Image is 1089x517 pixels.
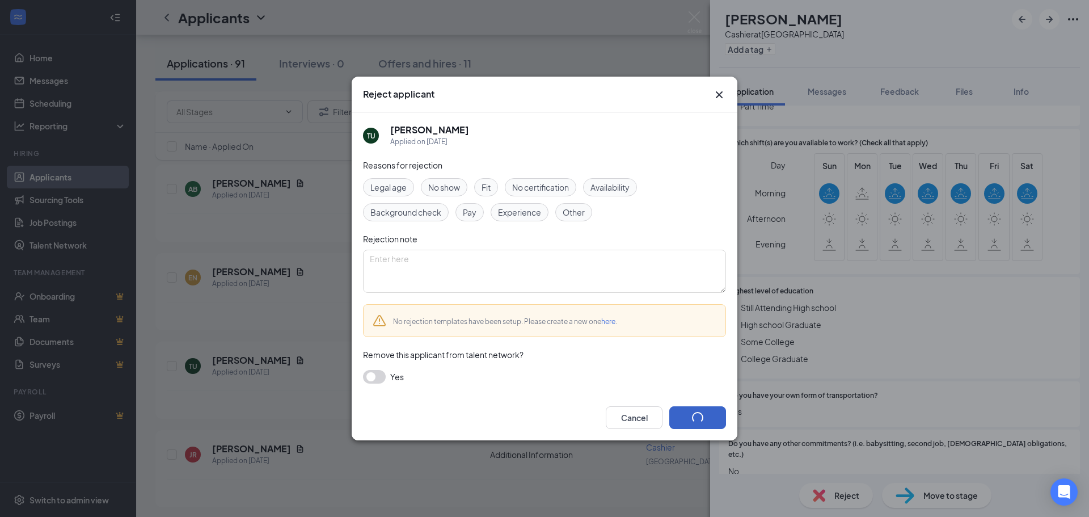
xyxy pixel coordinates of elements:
span: Other [563,206,585,218]
span: Experience [498,206,541,218]
span: No rejection templates have been setup. Please create a new one . [393,317,617,326]
div: TU [367,131,375,141]
svg: Cross [712,88,726,102]
span: Background check [370,206,441,218]
button: Cancel [606,406,662,429]
svg: Warning [373,314,386,327]
div: Open Intercom Messenger [1050,478,1078,506]
button: Close [712,88,726,102]
div: Applied on [DATE] [390,136,469,148]
span: Fit [482,181,491,194]
span: Reasons for rejection [363,160,442,170]
span: No show [428,181,460,194]
span: Legal age [370,181,407,194]
span: Pay [463,206,476,218]
span: Availability [590,181,630,194]
a: here [601,317,615,326]
span: Rejection note [363,234,417,244]
h5: [PERSON_NAME] [390,124,469,136]
span: Yes [390,370,404,384]
span: Remove this applicant from talent network? [363,350,524,360]
h3: Reject applicant [363,88,434,100]
span: No certification [512,181,569,194]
